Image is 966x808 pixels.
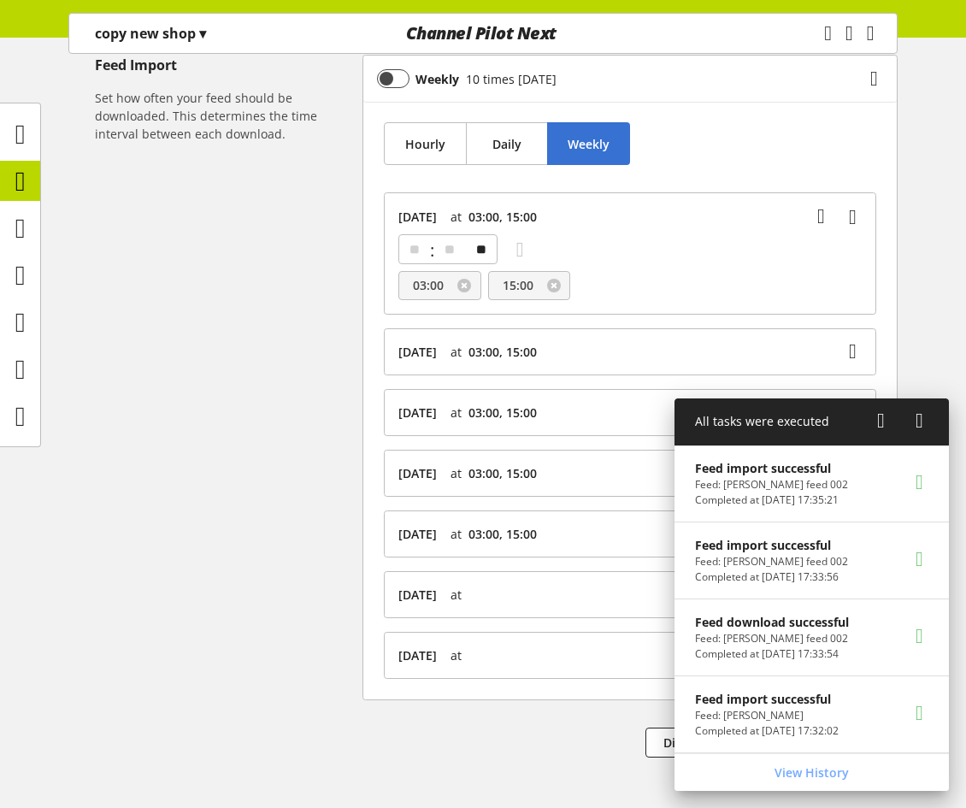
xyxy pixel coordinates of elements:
button: Discard Changes [645,728,778,758]
h5: Feed Import [95,55,356,75]
span: [DATE] [398,586,437,604]
span: 03:00, 15:00 [468,208,537,226]
h6: Set how often your feed should be downloaded. This determines the time interval between each down... [95,89,356,143]
p: Feed: nigel feed 002 [695,554,848,569]
span: ▾ [199,24,206,43]
span: at [451,586,462,604]
button: Weekly [547,122,630,165]
span: Hourly [405,135,445,153]
span: 03:00, 15:00 [468,464,537,482]
span: [DATE] [398,343,437,361]
p: copy new shop [95,23,206,44]
span: Discard Changes [663,734,760,752]
span: 03:00 [413,276,444,294]
a: Feed download successfulFeed: [PERSON_NAME] feed 002Completed at [DATE] 17:33:54 [674,599,949,675]
span: [DATE] [398,646,437,664]
a: Feed import successfulFeed: [PERSON_NAME] feed 002Completed at [DATE] 17:35:21 [674,445,949,522]
span: 03:00, 15:00 [468,525,537,543]
p: Feed import successful [695,459,848,477]
span: [DATE] [398,464,437,482]
a: View History [678,758,945,787]
b: Weekly [415,70,459,88]
span: 03:00, 15:00 [468,343,537,361]
a: Feed import successfulFeed: [PERSON_NAME] feed 002Completed at [DATE] 17:33:56 [674,522,949,599]
button: Daily [466,122,549,165]
span: [DATE] [398,208,437,226]
span: Weekly [568,135,610,153]
p: Feed: nigel feed 002 [695,477,848,492]
span: at [451,208,462,226]
button: Hourly [384,122,467,165]
p: Feed import successful [695,536,848,554]
p: Feed: nigel feed [695,708,839,723]
span: 03:00, 15:00 [468,404,537,422]
div: 10 times [DATE] [459,70,557,88]
span: at [451,646,462,664]
p: Feed: nigel feed 002 [695,631,849,646]
p: Completed at Oct 15, 2025, 17:35:21 [695,492,848,508]
p: Completed at Oct 15, 2025, 17:33:56 [695,569,848,585]
span: at [451,464,462,482]
span: at [451,525,462,543]
span: Daily [492,135,521,153]
span: : [430,235,434,265]
a: Feed import successfulFeed: [PERSON_NAME]Completed at [DATE] 17:32:02 [674,676,949,752]
span: 15:00 [503,276,533,294]
p: Feed download successful [695,613,849,631]
nav: main navigation [68,13,898,54]
p: Completed at Oct 15, 2025, 17:32:02 [695,723,839,739]
span: View History [775,764,849,781]
p: Feed import successful [695,690,839,708]
span: All tasks were executed [695,413,829,429]
span: at [451,343,462,361]
span: [DATE] [398,404,437,422]
p: Completed at Oct 15, 2025, 17:33:54 [695,646,849,662]
span: at [451,404,462,422]
span: [DATE] [398,525,437,543]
